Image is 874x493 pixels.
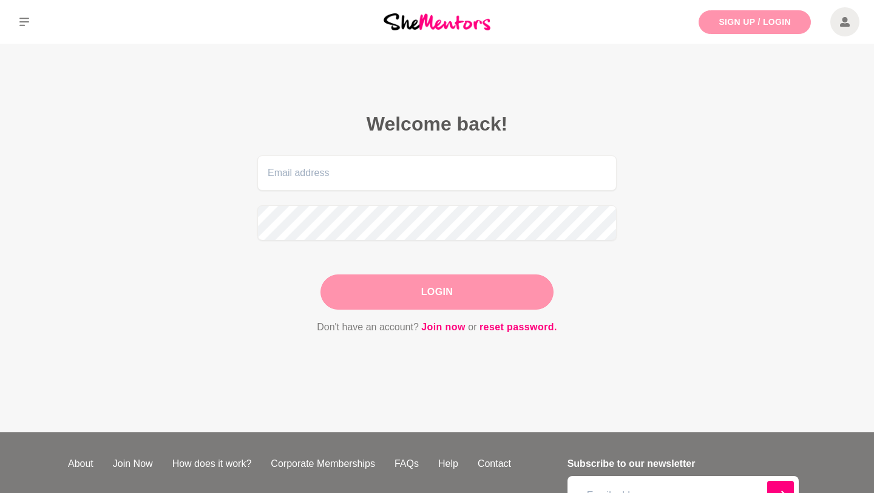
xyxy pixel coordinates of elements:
a: Help [429,457,468,471]
input: Email address [257,155,617,191]
a: Sign Up / Login [699,10,811,34]
h4: Subscribe to our newsletter [567,457,799,471]
a: FAQs [385,457,429,471]
a: How does it work? [163,457,262,471]
a: Contact [468,457,521,471]
a: reset password. [479,319,557,335]
a: Join now [421,319,466,335]
a: Join Now [103,457,163,471]
p: Don't have an account? or [257,319,617,335]
h2: Welcome back! [257,112,617,136]
a: Corporate Memberships [261,457,385,471]
a: About [58,457,103,471]
img: She Mentors Logo [384,13,490,30]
